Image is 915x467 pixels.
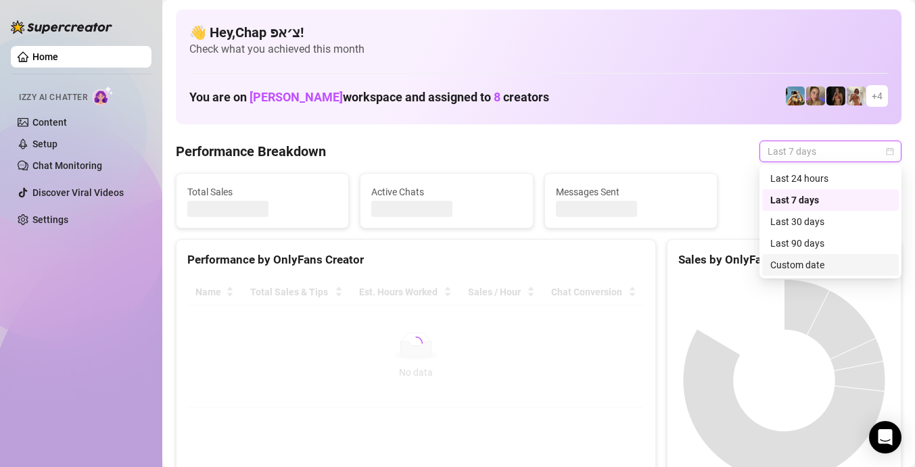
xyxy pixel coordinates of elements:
[187,251,644,269] div: Performance by OnlyFans Creator
[189,90,549,105] h1: You are on workspace and assigned to creators
[762,189,899,211] div: Last 7 days
[189,23,888,42] h4: 👋 Hey, Chap צ׳אפ !
[869,421,901,453] div: Open Intercom Messenger
[176,142,326,161] h4: Performance Breakdown
[768,141,893,162] span: Last 7 days
[556,185,706,199] span: Messages Sent
[872,89,883,103] span: + 4
[32,214,68,225] a: Settings
[770,257,891,272] div: Custom date
[886,147,894,155] span: calendar
[406,334,425,352] span: loading
[770,236,891,251] div: Last 90 days
[762,168,899,189] div: Last 24 hours
[371,185,521,199] span: Active Chats
[19,91,87,104] span: Izzy AI Chatter
[32,51,58,62] a: Home
[11,20,112,34] img: logo-BBDzfeDw.svg
[786,87,805,105] img: Babydanix
[32,187,124,198] a: Discover Viral Videos
[32,139,57,149] a: Setup
[32,160,102,171] a: Chat Monitoring
[32,117,67,128] a: Content
[806,87,825,105] img: Cherry
[762,232,899,254] div: Last 90 days
[770,171,891,186] div: Last 24 hours
[762,211,899,232] div: Last 30 days
[250,90,343,104] span: [PERSON_NAME]
[189,42,888,57] span: Check what you achieved this month
[762,254,899,276] div: Custom date
[826,87,845,105] img: the_bohema
[187,185,337,199] span: Total Sales
[93,86,114,105] img: AI Chatter
[678,251,890,269] div: Sales by OnlyFans Creator
[847,87,866,105] img: Green
[770,214,891,229] div: Last 30 days
[770,193,891,207] div: Last 7 days
[494,90,500,104] span: 8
